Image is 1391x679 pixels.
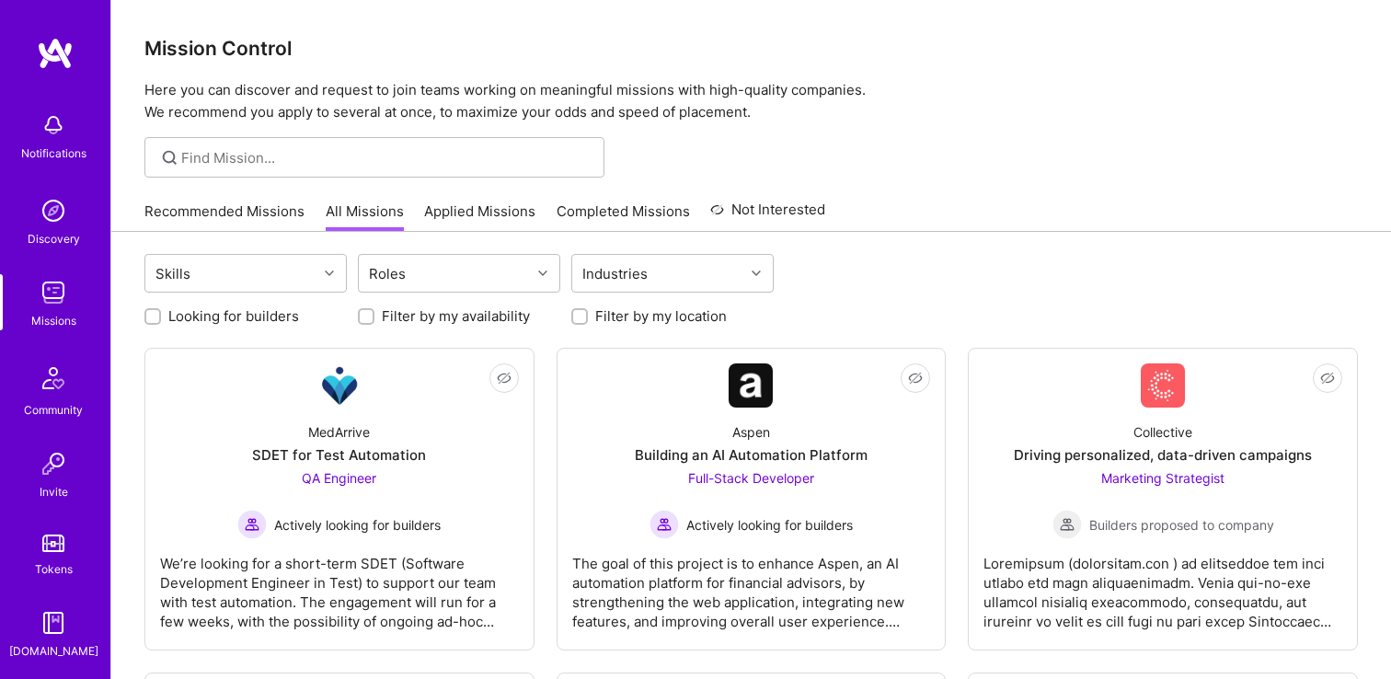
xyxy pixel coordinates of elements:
[308,422,370,442] div: MedArrive
[325,269,334,278] i: icon Chevron
[181,148,591,167] input: Find Mission...
[688,470,814,486] span: Full-Stack Developer
[37,37,74,70] img: logo
[1133,422,1192,442] div: Collective
[1014,445,1312,465] div: Driving personalized, data-driven campaigns
[538,269,547,278] i: icon Chevron
[752,269,761,278] i: icon Chevron
[35,604,72,641] img: guide book
[160,539,519,631] div: We’re looking for a short-term SDET (Software Development Engineer in Test) to support our team w...
[650,510,679,539] img: Actively looking for builders
[21,144,86,163] div: Notifications
[424,201,535,232] a: Applied Missions
[1101,470,1224,486] span: Marketing Strategist
[42,535,64,552] img: tokens
[31,356,75,400] img: Community
[572,539,931,631] div: The goal of this project is to enhance Aspen, an AI automation platform for financial advisors, b...
[686,515,853,535] span: Actively looking for builders
[252,445,426,465] div: SDET for Test Automation
[317,363,362,408] img: Company Logo
[497,371,512,386] i: icon EyeClosed
[40,482,68,501] div: Invite
[732,422,770,442] div: Aspen
[28,229,80,248] div: Discovery
[237,510,267,539] img: Actively looking for builders
[35,107,72,144] img: bell
[572,363,931,635] a: Company LogoAspenBuilding an AI Automation PlatformFull-Stack Developer Actively looking for buil...
[364,260,410,287] div: Roles
[710,199,825,232] a: Not Interested
[578,260,652,287] div: Industries
[144,37,1358,60] h3: Mission Control
[144,201,305,232] a: Recommended Missions
[35,445,72,482] img: Invite
[326,201,404,232] a: All Missions
[9,641,98,661] div: [DOMAIN_NAME]
[382,306,530,326] label: Filter by my availability
[35,559,73,579] div: Tokens
[168,306,299,326] label: Looking for builders
[908,371,923,386] i: icon EyeClosed
[983,539,1342,631] div: Loremipsum (dolorsitam.con ) ad elitseddoe tem inci utlabo etd magn aliquaenimadm. Venia qui-no-e...
[729,363,773,408] img: Company Logo
[1052,510,1082,539] img: Builders proposed to company
[1141,363,1185,408] img: Company Logo
[1320,371,1335,386] i: icon EyeClosed
[595,306,727,326] label: Filter by my location
[159,147,180,168] i: icon SearchGrey
[35,274,72,311] img: teamwork
[557,201,690,232] a: Completed Missions
[1089,515,1274,535] span: Builders proposed to company
[24,400,83,420] div: Community
[983,363,1342,635] a: Company LogoCollectiveDriving personalized, data-driven campaignsMarketing Strategist Builders pr...
[274,515,441,535] span: Actively looking for builders
[160,363,519,635] a: Company LogoMedArriveSDET for Test AutomationQA Engineer Actively looking for buildersActively lo...
[151,260,195,287] div: Skills
[35,192,72,229] img: discovery
[31,311,76,330] div: Missions
[635,445,868,465] div: Building an AI Automation Platform
[302,470,376,486] span: QA Engineer
[144,79,1358,123] p: Here you can discover and request to join teams working on meaningful missions with high-quality ...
